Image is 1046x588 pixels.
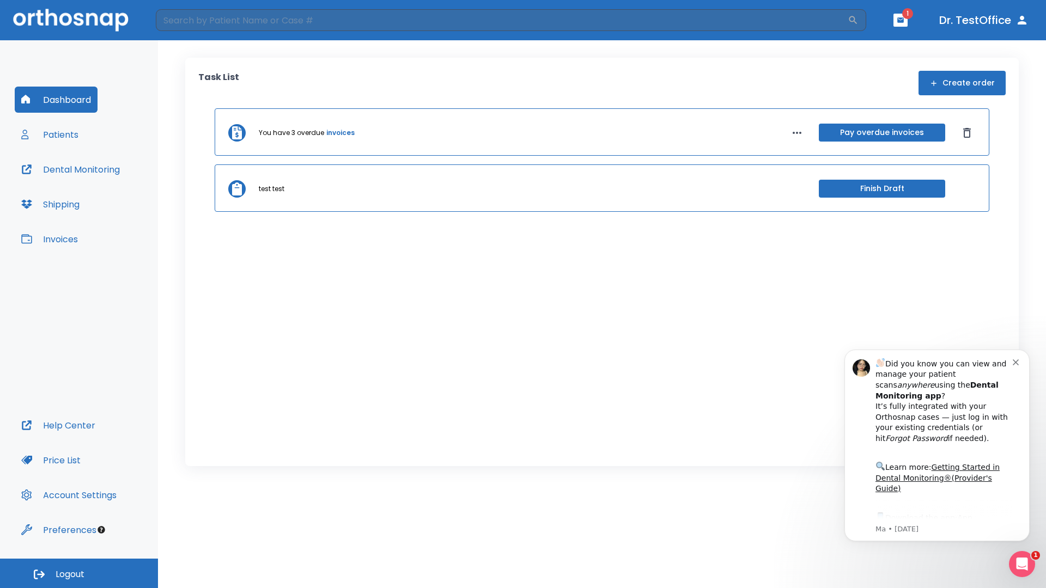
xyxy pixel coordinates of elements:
[15,226,84,252] button: Invoices
[902,8,913,19] span: 1
[259,128,324,138] p: You have 3 overdue
[15,447,87,473] button: Price List
[156,9,848,31] input: Search by Patient Name or Case #
[15,412,102,438] button: Help Center
[15,121,85,148] button: Patients
[15,191,86,217] button: Shipping
[935,10,1033,30] button: Dr. TestOffice
[15,482,123,508] button: Account Settings
[819,124,945,142] button: Pay overdue invoices
[1009,551,1035,577] iframe: Intercom live chat
[259,184,284,194] p: test test
[15,517,103,543] button: Preferences
[198,71,239,95] p: Task List
[326,128,355,138] a: invoices
[15,87,98,113] button: Dashboard
[1031,551,1040,560] span: 1
[13,9,129,31] img: Orthosnap
[56,568,84,580] span: Logout
[919,71,1006,95] button: Create order
[96,525,106,535] div: Tooltip anchor
[819,180,945,198] button: Finish Draft
[828,336,1046,583] iframe: Intercom notifications message
[15,156,126,182] button: Dental Monitoring
[958,124,976,142] button: Dismiss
